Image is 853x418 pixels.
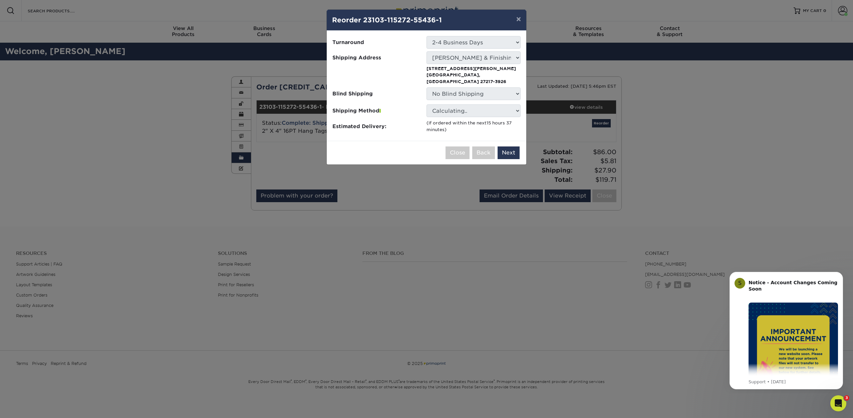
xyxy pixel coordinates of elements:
[844,395,849,401] span: 3
[332,90,421,98] span: Blind Shipping
[446,146,470,159] button: Close
[332,39,421,46] span: Turnaround
[830,395,846,411] iframe: Intercom live chat
[720,266,853,393] iframe: Intercom notifications message
[332,15,521,25] h4: Reorder 23103-115272-55436-1
[426,120,512,132] span: 15 hours 37 minutes
[332,54,421,62] span: Shipping Address
[426,65,521,85] p: [STREET_ADDRESS][PERSON_NAME] [GEOGRAPHIC_DATA], [GEOGRAPHIC_DATA] 27217-3926
[472,146,495,159] button: Back
[332,107,421,115] span: Shipping Method
[332,122,421,130] span: Estimated Delivery:
[511,10,526,28] button: ×
[426,120,521,133] div: (If ordered within the next )
[498,146,520,159] button: Next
